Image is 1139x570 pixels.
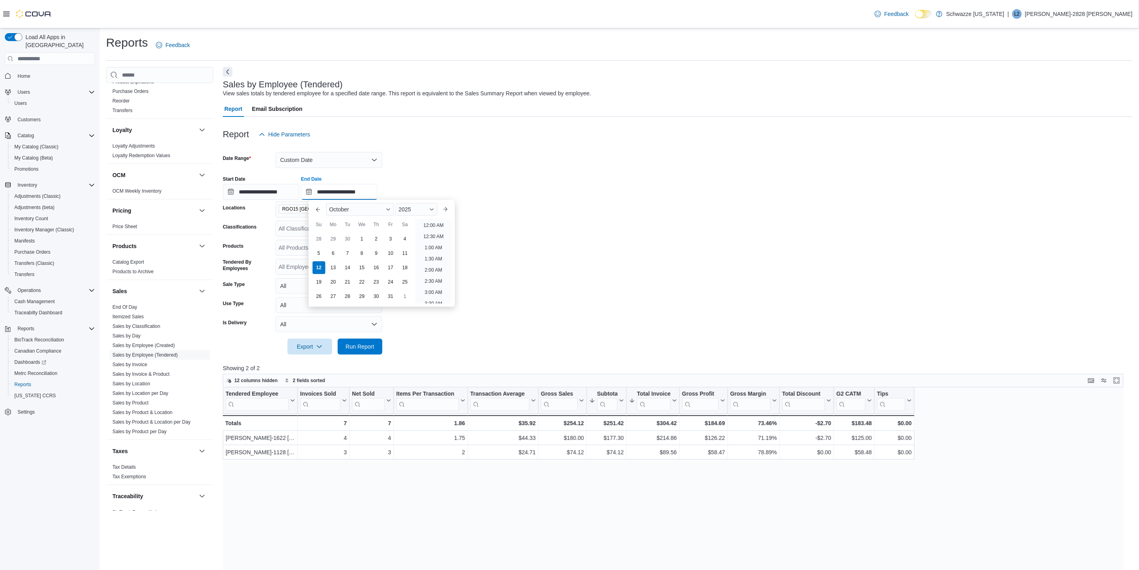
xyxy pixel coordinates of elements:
[356,290,368,303] div: day-29
[112,492,196,500] button: Traceability
[637,391,671,411] div: Total Invoiced
[356,247,368,260] div: day-8
[18,73,30,79] span: Home
[112,474,146,479] a: Tax Exemptions
[541,391,578,411] div: Gross Sales
[11,391,59,400] a: [US_STATE] CCRS
[326,203,394,216] div: Button. Open the month selector. October is currently selected.
[112,126,196,134] button: Loyalty
[22,33,95,49] span: Load All Apps in [GEOGRAPHIC_DATA]
[682,391,719,411] div: Gross Profit
[396,391,459,411] div: Items Per Transaction
[421,276,445,286] li: 2:30 AM
[11,258,57,268] a: Transfers (Classic)
[14,310,62,316] span: Traceabilty Dashboard
[395,203,437,216] div: Button. Open the year selector. 2025 is currently selected.
[112,400,149,406] a: Sales by Product
[370,247,383,260] div: day-9
[421,288,445,297] li: 3:00 AM
[11,236,95,246] span: Manifests
[14,227,74,233] span: Inventory Manager (Classic)
[14,180,40,190] button: Inventory
[223,281,245,288] label: Sale Type
[11,346,95,356] span: Canadian Compliance
[8,224,98,235] button: Inventory Manager (Classic)
[14,298,55,305] span: Cash Management
[112,188,161,194] a: OCM Weekly Inventory
[292,339,327,355] span: Export
[11,297,58,306] a: Cash Management
[14,100,27,107] span: Users
[11,346,65,356] a: Canadian Compliance
[223,259,272,272] label: Tendered By Employees
[112,98,130,104] a: Reorder
[313,276,325,288] div: day-19
[327,233,340,245] div: day-29
[341,233,354,245] div: day-30
[8,247,98,258] button: Purchase Orders
[226,391,289,398] div: Tendered Employee
[629,391,677,411] button: Total Invoiced
[1014,9,1019,19] span: L2
[8,379,98,390] button: Reports
[112,108,132,113] a: Transfers
[112,333,141,339] a: Sales by Day
[112,352,178,358] a: Sales by Employee (Tendered)
[14,114,95,124] span: Customers
[341,290,354,303] div: day-28
[112,143,155,149] a: Loyalty Adjustments
[14,271,34,278] span: Transfers
[112,509,162,515] a: BioTrack Reconciliation
[112,371,169,377] a: Sales by Invoice & Product
[112,287,127,295] h3: Sales
[915,10,932,18] input: Dark Mode
[11,357,49,367] a: Dashboards
[14,71,95,81] span: Home
[11,164,95,174] span: Promotions
[223,376,281,385] button: 12 columns hidden
[112,89,149,94] a: Purchase Orders
[2,114,98,125] button: Customers
[370,290,383,303] div: day-30
[14,324,37,333] button: Reports
[421,265,445,275] li: 2:00 AM
[112,287,196,295] button: Sales
[112,107,132,114] span: Transfers
[327,247,340,260] div: day-6
[14,144,59,150] span: My Catalog (Classic)
[8,141,98,152] button: My Catalog (Classic)
[11,335,67,345] a: BioTrack Reconciliation
[223,184,299,200] input: Press the down key to open a popover containing a calendar.
[682,391,725,411] button: Gross Profit
[346,343,374,351] span: Run Report
[2,130,98,141] button: Catalog
[275,152,382,168] button: Custom Date
[396,391,459,398] div: Items Per Transaction
[112,207,196,215] button: Pricing
[112,269,153,274] a: Products to Archive
[313,261,325,274] div: day-12
[11,191,95,201] span: Adjustments (Classic)
[338,339,382,355] button: Run Report
[112,224,137,229] a: Price Sheet
[197,125,207,135] button: Loyalty
[256,126,313,142] button: Hide Parameters
[871,6,912,22] a: Feedback
[11,236,38,246] a: Manifests
[14,286,44,295] button: Operations
[356,233,368,245] div: day-1
[14,238,35,244] span: Manifests
[313,233,325,245] div: day-28
[112,419,191,425] a: Sales by Product & Location per Day
[14,260,54,266] span: Transfers (Classic)
[301,176,322,182] label: End Date
[11,225,77,235] a: Inventory Manager (Classic)
[8,213,98,224] button: Inventory Count
[14,249,51,255] span: Purchase Orders
[399,247,411,260] div: day-11
[14,155,53,161] span: My Catalog (Beta)
[637,391,671,398] div: Total Invoiced
[287,339,332,355] button: Export
[14,337,64,343] span: BioTrack Reconciliation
